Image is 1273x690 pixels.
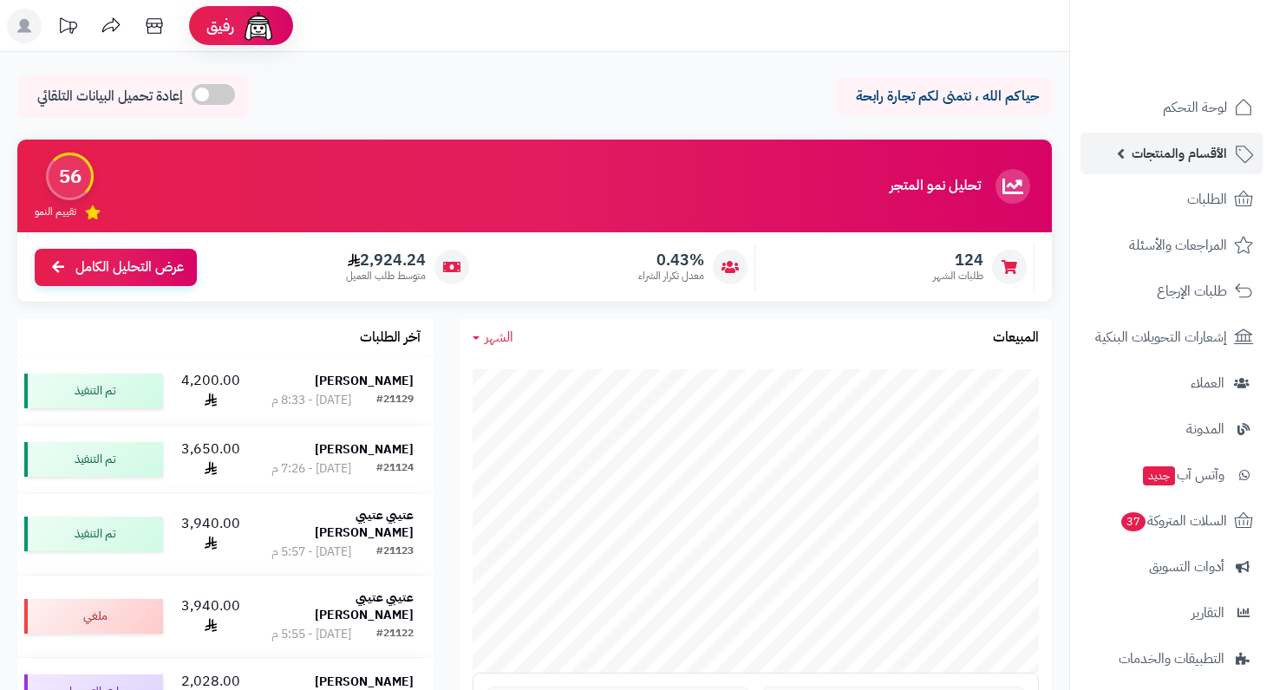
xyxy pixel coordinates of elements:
[360,330,421,346] h3: آخر الطلبات
[46,9,89,48] a: تحديثات المنصة
[376,544,414,561] div: #21123
[24,599,163,634] div: ملغي
[24,374,163,408] div: تم التنفيذ
[933,251,983,270] span: 124
[24,517,163,551] div: تم التنفيذ
[271,626,351,643] div: [DATE] - 5:55 م
[1187,187,1227,212] span: الطلبات
[35,249,197,286] a: عرض التحليل الكامل
[1080,454,1263,496] a: وآتس آبجديد
[890,179,981,194] h3: تحليل نمو المتجر
[37,87,183,107] span: إعادة تحميل البيانات التلقائي
[485,327,513,348] span: الشهر
[170,576,251,657] td: 3,940.00
[376,392,414,409] div: #21129
[315,372,414,390] strong: [PERSON_NAME]
[473,328,513,348] a: الشهر
[376,460,414,478] div: #21124
[1157,279,1227,303] span: طلبات الإرجاع
[170,357,251,425] td: 4,200.00
[638,269,704,283] span: معدل تكرار الشراء
[1186,417,1224,441] span: المدونة
[1121,512,1146,531] span: 37
[848,87,1039,107] p: حياكم الله ، نتمنى لكم تجارة رابحة
[315,440,414,459] strong: [PERSON_NAME]
[271,544,351,561] div: [DATE] - 5:57 م
[241,9,276,43] img: ai-face.png
[206,16,234,36] span: رفيق
[1080,362,1263,404] a: العملاء
[1080,408,1263,450] a: المدونة
[933,269,983,283] span: طلبات الشهر
[1191,371,1224,395] span: العملاء
[376,626,414,643] div: #21122
[1080,179,1263,220] a: الطلبات
[346,269,426,283] span: متوسط طلب العميل
[1132,141,1227,166] span: الأقسام والمنتجات
[1080,638,1263,680] a: التطبيقات والخدمات
[1080,500,1263,542] a: السلات المتروكة37
[1129,233,1227,257] span: المراجعات والأسئلة
[993,330,1039,346] h3: المبيعات
[75,257,184,277] span: عرض التحليل الكامل
[1149,555,1224,579] span: أدوات التسويق
[271,392,351,409] div: [DATE] - 8:33 م
[271,460,351,478] div: [DATE] - 7:26 م
[1080,225,1263,266] a: المراجعات والأسئلة
[1095,325,1227,349] span: إشعارات التحويلات البنكية
[1119,647,1224,671] span: التطبيقات والخدمات
[1120,509,1227,533] span: السلات المتروكة
[638,251,704,270] span: 0.43%
[170,493,251,575] td: 3,940.00
[1143,466,1175,485] span: جديد
[1080,546,1263,588] a: أدوات التسويق
[346,251,426,270] span: 2,924.24
[170,426,251,493] td: 3,650.00
[1163,95,1227,120] span: لوحة التحكم
[1080,316,1263,358] a: إشعارات التحويلات البنكية
[1080,270,1263,312] a: طلبات الإرجاع
[1080,87,1263,128] a: لوحة التحكم
[315,506,414,542] strong: عتيبي عتيبي [PERSON_NAME]
[1191,601,1224,625] span: التقارير
[1080,592,1263,634] a: التقارير
[315,589,414,624] strong: عتيبي عتيبي [PERSON_NAME]
[35,205,76,219] span: تقييم النمو
[1141,463,1224,487] span: وآتس آب
[24,442,163,477] div: تم التنفيذ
